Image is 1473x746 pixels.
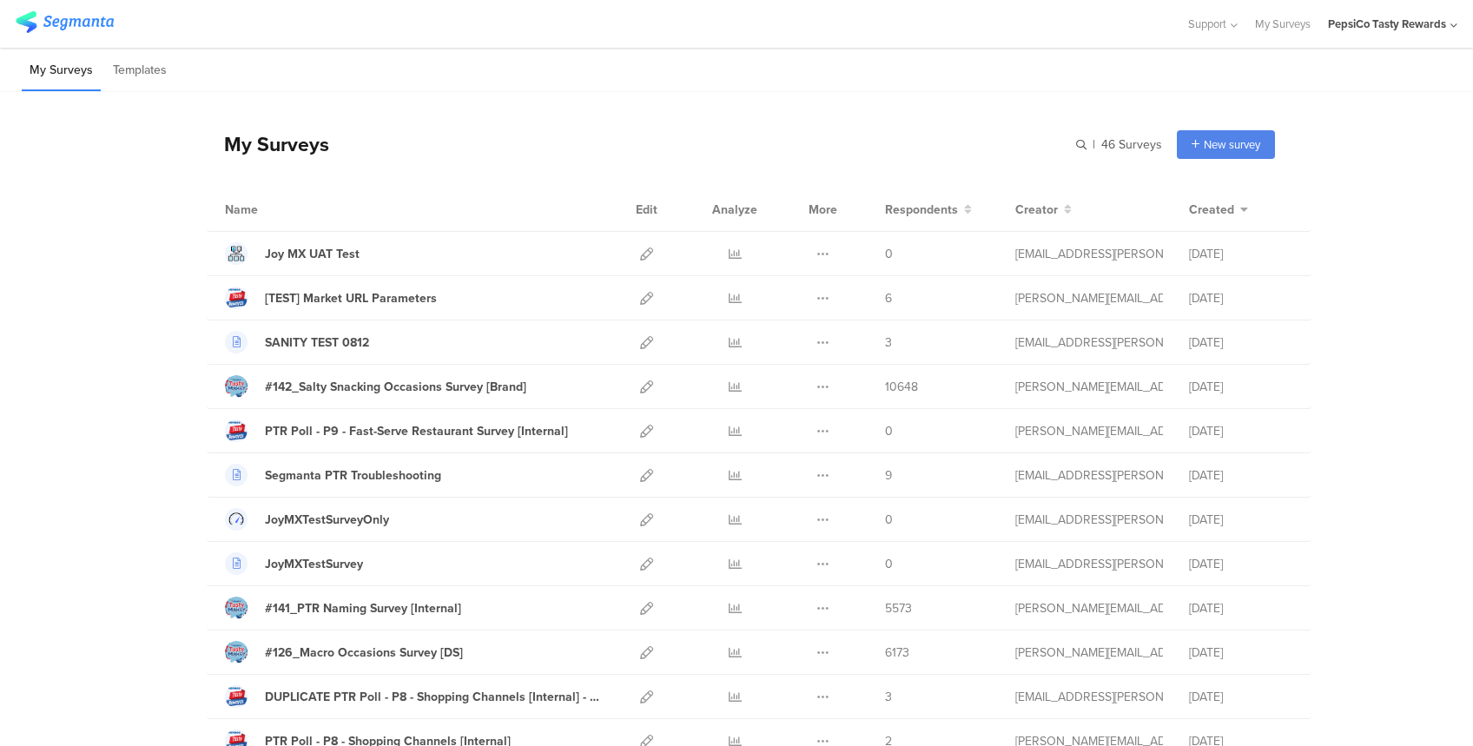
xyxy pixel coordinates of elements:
[1015,378,1163,396] div: megan.lynch@pepsico.com
[885,245,893,263] span: 0
[1189,333,1293,352] div: [DATE]
[1015,333,1163,352] div: andreza.godoy.contractor@pepsico.com
[885,201,972,219] button: Respondents
[1015,245,1163,263] div: andreza.godoy.contractor@pepsico.com
[1015,688,1163,706] div: andreza.godoy.contractor@pepsico.com
[225,375,526,398] a: #142_Salty Snacking Occasions Survey [Brand]
[1090,135,1098,154] span: |
[207,129,329,159] div: My Surveys
[225,331,369,353] a: SANITY TEST 0812
[265,378,526,396] div: #142_Salty Snacking Occasions Survey [Brand]
[265,599,461,617] div: #141_PTR Naming Survey [Internal]
[1328,16,1446,32] div: PepsiCo Tasty Rewards
[885,599,912,617] span: 5573
[1204,136,1260,153] span: New survey
[804,188,842,231] div: More
[265,422,568,440] div: PTR Poll - P9 - Fast-Serve Restaurant Survey [Internal]
[1015,599,1163,617] div: megan.lynch@pepsico.com
[1189,245,1293,263] div: [DATE]
[885,555,893,573] span: 0
[885,511,893,529] span: 0
[1189,201,1234,219] span: Created
[1015,644,1163,662] div: megan.lynch@pepsico.com
[265,511,389,529] div: JoyMXTestSurveyOnly
[1015,201,1058,219] span: Creator
[225,201,329,219] div: Name
[1015,511,1163,529] div: andreza.godoy.contractor@pepsico.com
[1189,599,1293,617] div: [DATE]
[1015,555,1163,573] div: andreza.godoy.contractor@pepsico.com
[225,464,441,486] a: Segmanta PTR Troubleshooting
[885,422,893,440] span: 0
[1189,511,1293,529] div: [DATE]
[265,289,437,307] div: [TEST] Market URL Parameters
[265,644,463,662] div: #126_Macro Occasions Survey [DS]
[885,289,892,307] span: 6
[225,287,437,309] a: [TEST] Market URL Parameters
[225,597,461,619] a: #141_PTR Naming Survey [Internal]
[885,201,958,219] span: Respondents
[1189,289,1293,307] div: [DATE]
[225,685,602,708] a: DUPLICATE PTR Poll - P8 - Shopping Channels [Internal] - test
[1015,201,1072,219] button: Creator
[885,466,892,485] span: 9
[1189,422,1293,440] div: [DATE]
[885,333,892,352] span: 3
[1189,378,1293,396] div: [DATE]
[1189,644,1293,662] div: [DATE]
[265,245,360,263] div: Joy MX UAT Test
[885,378,918,396] span: 10648
[225,641,463,663] a: #126_Macro Occasions Survey [DS]
[1101,135,1162,154] span: 46 Surveys
[225,419,568,442] a: PTR Poll - P9 - Fast-Serve Restaurant Survey [Internal]
[265,333,369,352] div: SANITY TEST 0812
[265,466,441,485] div: Segmanta PTR Troubleshooting
[1015,466,1163,485] div: andreza.godoy.contractor@pepsico.com
[225,508,389,531] a: JoyMXTestSurveyOnly
[885,644,909,662] span: 6173
[709,188,761,231] div: Analyze
[1015,422,1163,440] div: megan.lynch@pepsico.com
[1189,555,1293,573] div: [DATE]
[265,555,363,573] div: JoyMXTestSurvey
[1189,201,1248,219] button: Created
[1189,466,1293,485] div: [DATE]
[1189,688,1293,706] div: [DATE]
[885,688,892,706] span: 3
[265,688,602,706] div: DUPLICATE PTR Poll - P8 - Shopping Channels [Internal] - test
[105,50,175,91] li: Templates
[1015,289,1163,307] div: megan.lynch@pepsico.com
[628,188,665,231] div: Edit
[16,11,114,33] img: segmanta logo
[225,242,360,265] a: Joy MX UAT Test
[22,50,101,91] li: My Surveys
[225,552,363,575] a: JoyMXTestSurvey
[1188,16,1226,32] span: Support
